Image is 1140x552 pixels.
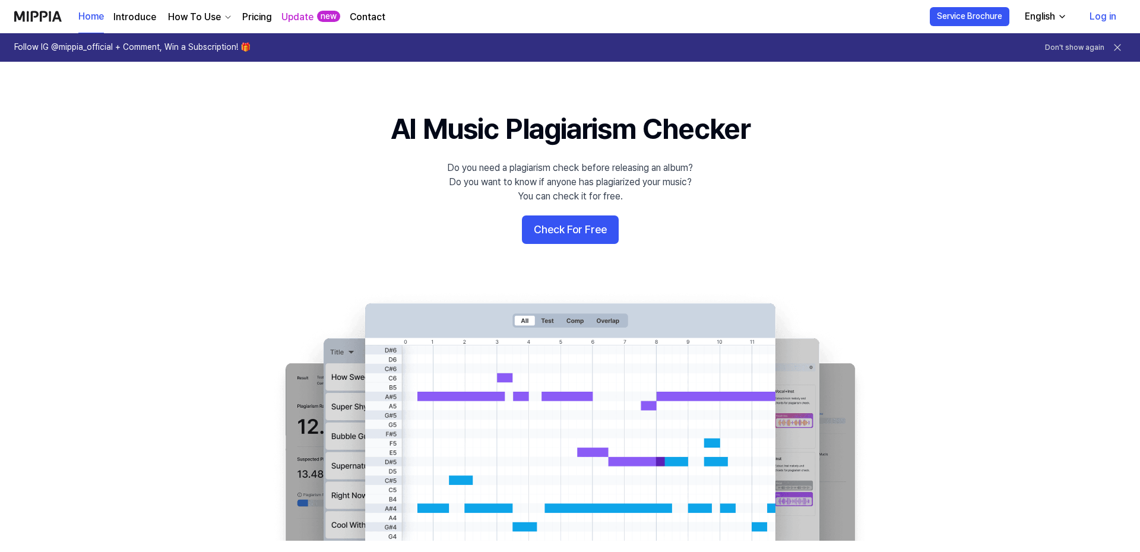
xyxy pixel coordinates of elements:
[317,11,340,23] div: new
[113,10,156,24] a: Introduce
[1045,43,1104,53] button: Don't show again
[14,42,251,53] h1: Follow IG @mippia_official + Comment, Win a Subscription! 🎁
[930,7,1009,26] button: Service Brochure
[522,215,619,244] button: Check For Free
[391,109,750,149] h1: AI Music Plagiarism Checker
[261,291,879,541] img: main Image
[1015,5,1074,28] button: English
[447,161,693,204] div: Do you need a plagiarism check before releasing an album? Do you want to know if anyone has plagi...
[281,10,313,24] a: Update
[242,10,272,24] a: Pricing
[166,10,223,24] div: How To Use
[1022,9,1057,24] div: English
[78,1,104,33] a: Home
[166,10,233,24] button: How To Use
[350,10,385,24] a: Contact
